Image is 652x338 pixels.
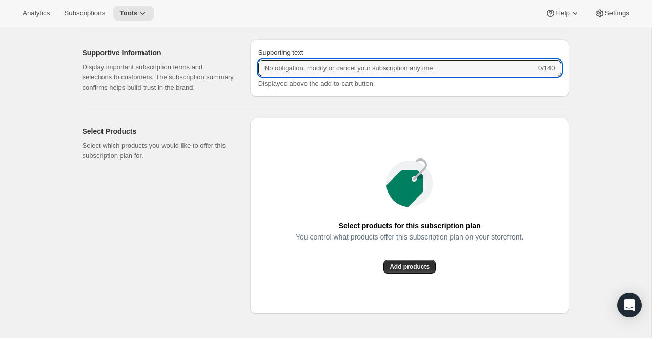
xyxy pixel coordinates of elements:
[113,6,154,21] button: Tools
[258,79,375,87] span: Displayed above the add-to-cart button.
[258,60,536,76] input: No obligation, modify or cancel your subscription anytime.
[83,48,234,58] h2: Supportive Information
[539,6,586,21] button: Help
[16,6,56,21] button: Analytics
[83,62,234,93] p: Display important subscription terms and selections to customers. The subscription summary confir...
[119,9,137,17] span: Tools
[23,9,50,17] span: Analytics
[588,6,636,21] button: Settings
[296,230,523,244] span: You control what products offer this subscription plan on your storefront.
[390,263,430,271] span: Add products
[605,9,629,17] span: Settings
[556,9,569,17] span: Help
[383,260,436,274] button: Add products
[339,218,481,233] span: Select products for this subscription plan
[58,6,111,21] button: Subscriptions
[64,9,105,17] span: Subscriptions
[617,293,642,317] div: Open Intercom Messenger
[83,126,234,136] h2: Select Products
[258,49,303,56] span: Supporting text
[83,141,234,161] p: Select which products you would like to offer this subscription plan for.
